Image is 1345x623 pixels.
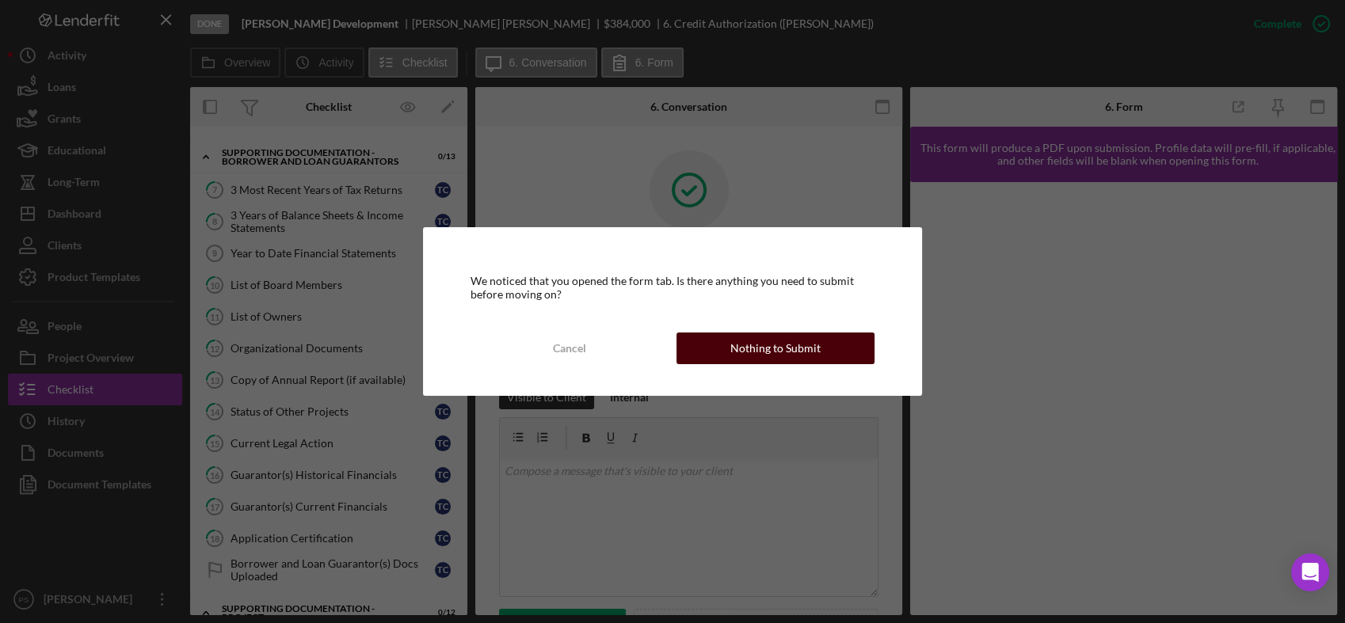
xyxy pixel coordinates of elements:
div: Nothing to Submit [730,332,821,364]
div: We noticed that you opened the form tab. Is there anything you need to submit before moving on? [471,275,874,300]
button: Nothing to Submit [676,332,874,364]
button: Cancel [471,332,669,364]
div: Open Intercom Messenger [1291,553,1329,591]
div: Cancel [553,332,586,364]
